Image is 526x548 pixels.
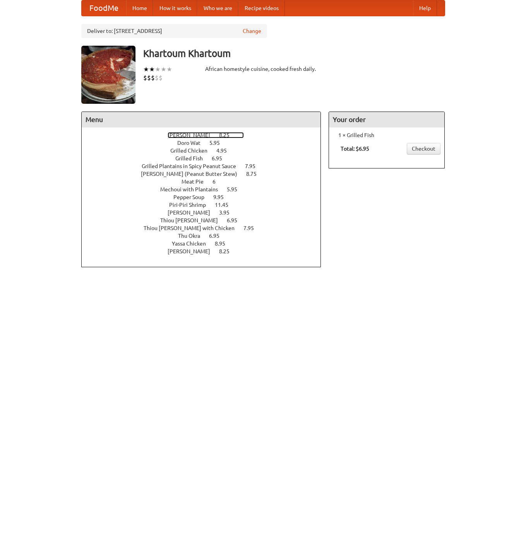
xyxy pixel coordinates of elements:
a: FoodMe [82,0,126,16]
span: Grilled Plantains in Spicy Peanut Sauce [142,163,244,169]
li: ★ [155,65,161,74]
span: Meat Pie [182,179,211,185]
li: $ [155,74,159,82]
a: Piri-Piri Shrimp 11.45 [169,202,243,208]
span: Piri-Piri Shrimp [169,202,214,208]
span: 7.95 [245,163,263,169]
span: 9.95 [213,194,231,200]
div: African homestyle cuisine, cooked fresh daily. [205,65,321,73]
span: Thu Okra [178,233,208,239]
span: 6 [212,179,223,185]
li: ★ [143,65,149,74]
a: [PERSON_NAME] 8.25 [168,132,244,138]
li: $ [151,74,155,82]
a: Yassa Chicken 8.95 [172,241,240,247]
a: Change [243,27,261,35]
span: 7.95 [243,225,262,231]
a: How it works [153,0,197,16]
li: 1 × Grilled Fish [333,131,440,139]
a: Thu Okra 6.95 [178,233,234,239]
span: Yassa Chicken [172,241,214,247]
a: Checkout [407,143,440,155]
span: 6.95 [212,155,230,161]
span: Thiou [PERSON_NAME] with Chicken [144,225,242,231]
span: Grilled Fish [175,155,211,161]
a: [PERSON_NAME] 3.95 [168,210,244,216]
a: Help [413,0,437,16]
a: Thiou [PERSON_NAME] with Chicken 7.95 [144,225,268,231]
a: Mechoui with Plantains 5.95 [160,186,252,192]
span: 6.95 [227,217,245,223]
span: [PERSON_NAME] [168,210,218,216]
span: 5.95 [209,140,228,146]
span: [PERSON_NAME] (Peanut Butter Stew) [141,171,245,177]
li: $ [147,74,151,82]
a: [PERSON_NAME] 8.25 [168,248,244,254]
li: ★ [166,65,172,74]
span: [PERSON_NAME] [168,248,218,254]
a: Recipe videos [238,0,285,16]
span: 11.45 [215,202,236,208]
span: Mechoui with Plantains [160,186,226,192]
a: Meat Pie 6 [182,179,230,185]
li: ★ [161,65,166,74]
span: 8.25 [219,248,237,254]
li: ★ [149,65,155,74]
span: Pepper Soup [173,194,212,200]
b: Total: $6.95 [341,146,369,152]
span: Doro Wat [177,140,208,146]
a: Grilled Plantains in Spicy Peanut Sauce 7.95 [142,163,270,169]
span: 8.75 [246,171,264,177]
li: $ [159,74,163,82]
h3: Khartoum Khartoum [143,46,445,61]
a: Pepper Soup 9.95 [173,194,238,200]
span: 3.95 [219,210,237,216]
span: 8.25 [219,132,237,138]
li: $ [143,74,147,82]
a: Who we are [197,0,238,16]
h4: Your order [329,112,444,127]
span: [PERSON_NAME] [168,132,218,138]
h4: Menu [82,112,321,127]
span: 6.95 [209,233,227,239]
img: angular.jpg [81,46,135,104]
span: 4.95 [216,148,235,154]
span: Grilled Chicken [170,148,215,154]
a: Grilled Fish 6.95 [175,155,236,161]
span: 5.95 [227,186,245,192]
span: Thiou [PERSON_NAME] [160,217,226,223]
a: [PERSON_NAME] (Peanut Butter Stew) 8.75 [141,171,271,177]
a: Doro Wat 5.95 [177,140,234,146]
a: Grilled Chicken 4.95 [170,148,241,154]
div: Deliver to: [STREET_ADDRESS] [81,24,267,38]
span: 8.95 [215,241,233,247]
a: Home [126,0,153,16]
a: Thiou [PERSON_NAME] 6.95 [160,217,252,223]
